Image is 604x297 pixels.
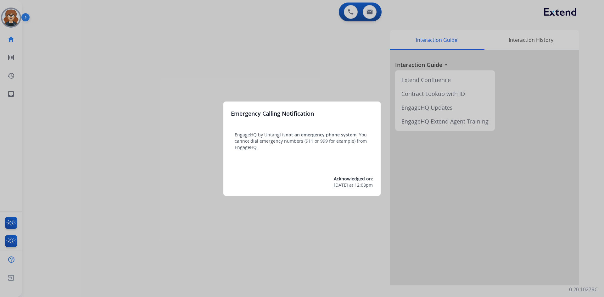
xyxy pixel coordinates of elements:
[286,132,356,138] span: not an emergency phone system
[334,176,373,182] span: Acknowledged on:
[235,132,369,151] p: EngageHQ by Untangl is . You cannot dial emergency numbers (911 or 999 for example) from EngageHQ.
[355,182,373,188] span: 12:08pm
[334,182,348,188] span: [DATE]
[231,109,314,118] h3: Emergency Calling Notification
[334,182,373,188] div: at
[569,286,598,293] p: 0.20.1027RC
